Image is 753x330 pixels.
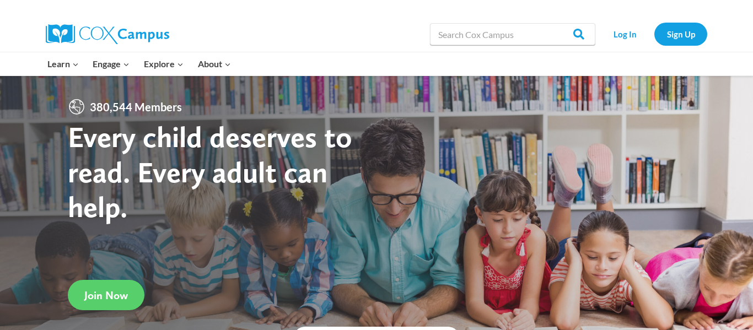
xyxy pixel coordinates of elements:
a: Sign Up [654,23,707,45]
span: About [198,57,231,71]
span: Learn [47,57,79,71]
span: 380,544 Members [85,98,186,116]
strong: Every child deserves to read. Every adult can help. [68,119,352,224]
nav: Primary Navigation [40,52,238,75]
span: Join Now [84,289,128,302]
span: Engage [93,57,130,71]
input: Search Cox Campus [430,23,595,45]
nav: Secondary Navigation [601,23,707,45]
a: Join Now [68,280,144,310]
span: Explore [144,57,184,71]
img: Cox Campus [46,24,169,44]
a: Log In [601,23,649,45]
